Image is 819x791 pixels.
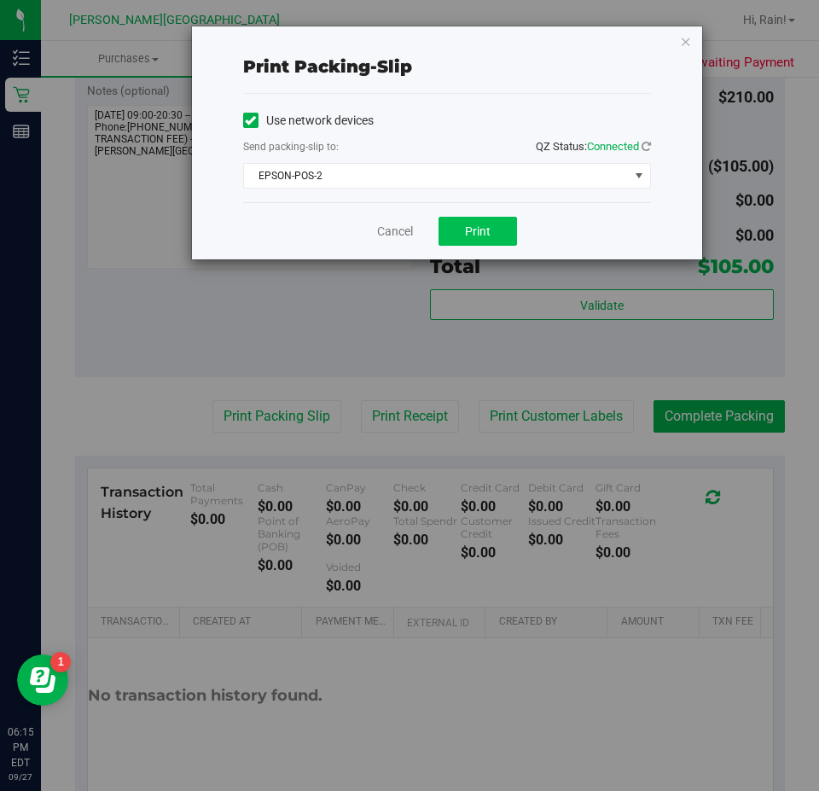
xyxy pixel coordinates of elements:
[587,140,639,153] span: Connected
[243,56,412,77] span: Print packing-slip
[465,224,491,238] span: Print
[50,652,71,672] iframe: Resource center unread badge
[439,217,517,246] button: Print
[628,164,649,188] span: select
[536,140,651,153] span: QZ Status:
[243,139,339,154] label: Send packing-slip to:
[17,654,68,706] iframe: Resource center
[243,112,374,130] label: Use network devices
[244,164,629,188] span: EPSON-POS-2
[377,223,413,241] a: Cancel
